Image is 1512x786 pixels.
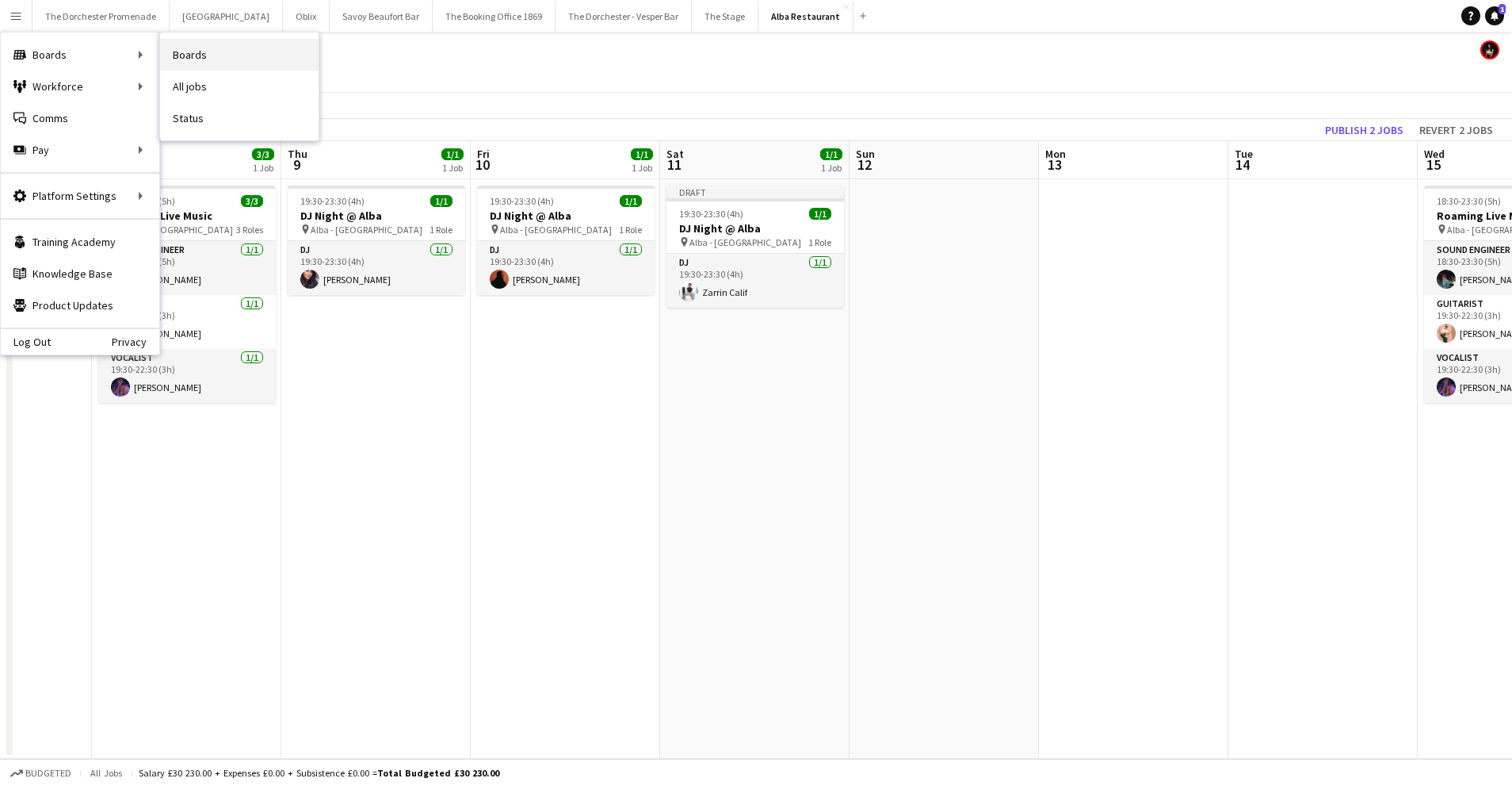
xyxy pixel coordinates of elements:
span: 1/1 [820,148,842,160]
span: 11 [664,155,684,174]
span: 19:30-23:30 (4h) [490,195,554,207]
span: 1/1 [631,148,653,160]
button: Oblix [283,1,330,32]
h3: DJ Night @ Alba [477,209,655,223]
app-card-role: DJ1/119:30-23:30 (4h)[PERSON_NAME] [288,241,465,295]
span: 1/1 [809,208,831,220]
span: Budgeted [25,768,71,779]
span: Total Budgeted £30 230.00 [377,767,499,779]
button: Revert 2 jobs [1413,120,1499,140]
span: All jobs [87,767,125,779]
div: Pay [1,134,159,166]
span: 1/1 [441,148,464,160]
span: 1 Role [430,224,452,236]
span: Alba - [GEOGRAPHIC_DATA] [500,224,612,236]
span: Tue [1235,147,1253,161]
button: The Dorchester - Vesper Bar [556,1,692,32]
a: Log Out [1,335,51,348]
app-job-card: 18:30-23:30 (5h)3/3Roaming Live Music Alba - [GEOGRAPHIC_DATA]3 RolesSound Engineer1/118:30-23:30... [98,186,276,403]
div: Platform Settings [1,180,159,212]
span: Mon [1045,147,1066,161]
span: 9 [285,155,307,174]
span: 1/1 [430,195,452,207]
a: All jobs [160,71,319,102]
app-card-role: Vocalist1/119:30-22:30 (3h)[PERSON_NAME] [98,349,276,403]
app-card-role: Guitarist1/119:30-22:30 (3h)[PERSON_NAME] [98,295,276,349]
app-job-card: Draft19:30-23:30 (4h)1/1DJ Night @ Alba Alba - [GEOGRAPHIC_DATA]1 RoleDJ1/119:30-23:30 (4h)Zarrin... [666,186,844,308]
span: 18:30-23:30 (5h) [1437,195,1501,207]
button: The Booking Office 1869 [433,1,556,32]
div: 1 Job [442,162,463,174]
button: Savoy Beaufort Bar [330,1,433,32]
div: 1 Job [253,162,273,174]
a: Privacy [112,335,159,348]
span: 10 [475,155,490,174]
button: The Stage [692,1,758,32]
app-job-card: 19:30-23:30 (4h)1/1DJ Night @ Alba Alba - [GEOGRAPHIC_DATA]1 RoleDJ1/119:30-23:30 (4h)[PERSON_NAME] [477,186,655,295]
app-card-role: Sound Engineer1/118:30-23:30 (5h)[PERSON_NAME] [98,241,276,295]
span: 1 Role [808,236,831,248]
app-job-card: 19:30-23:30 (4h)1/1DJ Night @ Alba Alba - [GEOGRAPHIC_DATA]1 RoleDJ1/119:30-23:30 (4h)[PERSON_NAME] [288,186,465,295]
span: Fri [477,147,490,161]
span: 3/3 [241,195,263,207]
app-user-avatar: Helena Debono [1480,40,1499,59]
span: 14 [1232,155,1253,174]
span: Sat [666,147,684,161]
span: 1/1 [620,195,642,207]
span: Alba - [GEOGRAPHIC_DATA] [311,224,422,236]
button: Alba Restaurant [758,1,853,32]
button: Publish 2 jobs [1319,120,1410,140]
a: Product Updates [1,289,159,321]
span: 3/3 [252,148,274,160]
span: Thu [288,147,307,161]
div: 1 Job [821,162,842,174]
span: Sun [856,147,875,161]
span: 1 [1499,4,1506,14]
h3: DJ Night @ Alba [666,221,844,236]
span: 1 Role [619,224,642,236]
div: Boards [1,39,159,71]
a: 1 [1485,6,1504,25]
h3: Roaming Live Music [98,209,276,223]
div: Salary £30 230.00 + Expenses £0.00 + Subsistence £0.00 = [139,767,499,779]
span: 12 [853,155,875,174]
button: [GEOGRAPHIC_DATA] [170,1,283,32]
a: Knowledge Base [1,258,159,289]
span: Alba - [GEOGRAPHIC_DATA] [689,236,801,248]
button: Budgeted [8,765,74,782]
span: 19:30-23:30 (4h) [300,195,365,207]
h3: DJ Night @ Alba [288,209,465,223]
a: Status [160,102,319,134]
span: Wed [1424,147,1445,161]
span: 13 [1043,155,1066,174]
a: Training Academy [1,226,159,258]
span: Alba - [GEOGRAPHIC_DATA] [121,224,233,236]
div: 1 Job [632,162,652,174]
div: Workforce [1,71,159,102]
app-card-role: DJ1/119:30-23:30 (4h)[PERSON_NAME] [477,241,655,295]
app-card-role: DJ1/119:30-23:30 (4h)Zarrin Calif [666,254,844,308]
button: The Dorchester Promenade [32,1,170,32]
a: Boards [160,39,319,71]
a: Comms [1,102,159,134]
div: Draft [666,186,844,198]
span: 19:30-23:30 (4h) [679,208,743,220]
span: 15 [1422,155,1445,174]
span: 3 Roles [236,224,263,236]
